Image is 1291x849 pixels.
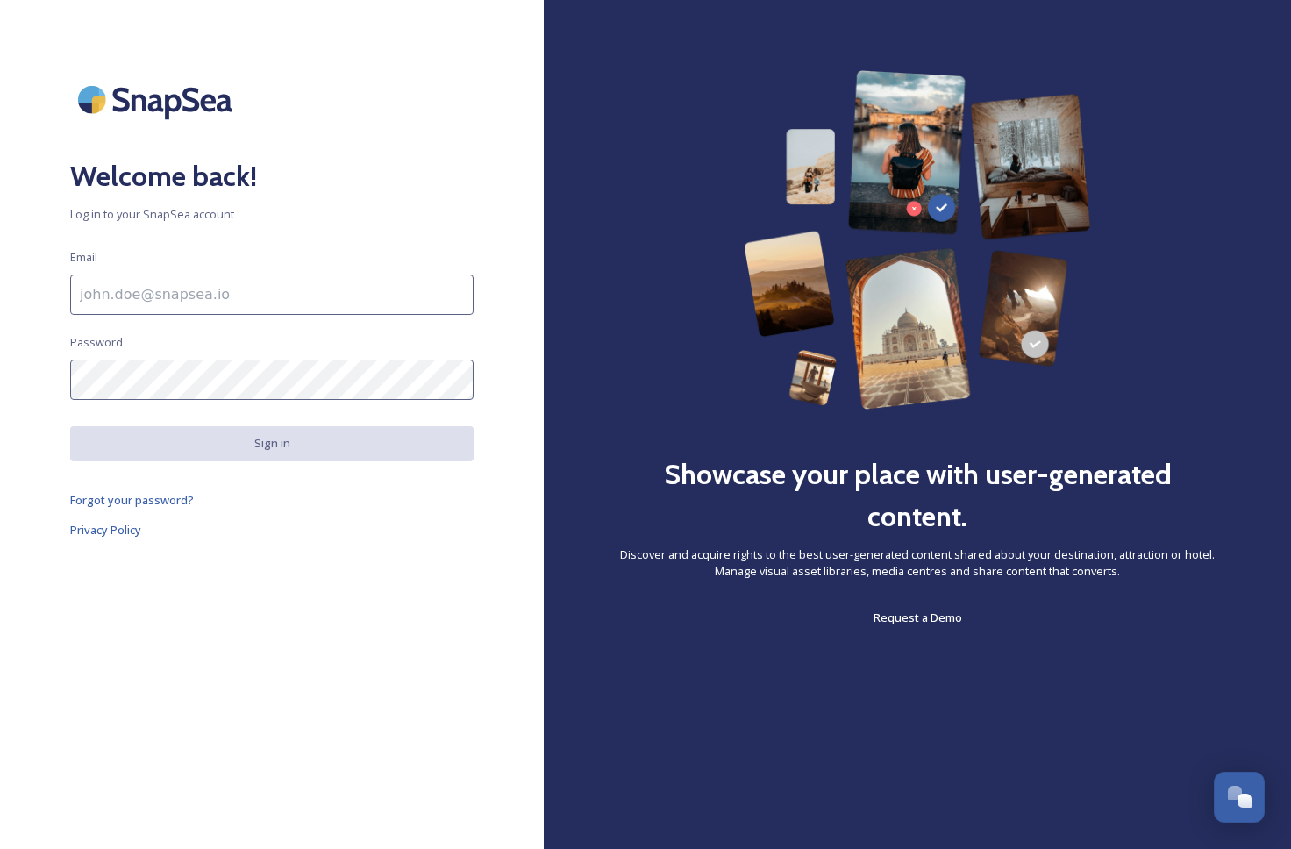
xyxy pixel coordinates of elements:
span: Discover and acquire rights to the best user-generated content shared about your destination, att... [614,546,1221,580]
button: Open Chat [1214,772,1265,823]
input: john.doe@snapsea.io [70,275,474,315]
a: Forgot your password? [70,489,474,510]
span: Log in to your SnapSea account [70,206,474,223]
span: Email [70,249,97,266]
span: Password [70,334,123,351]
img: SnapSea Logo [70,70,246,129]
h2: Welcome back! [70,155,474,197]
img: 63b42ca75bacad526042e722_Group%20154-p-800.png [744,70,1090,410]
h2: Showcase your place with user-generated content. [614,453,1221,538]
a: Privacy Policy [70,519,474,540]
button: Sign in [70,426,474,460]
a: Request a Demo [874,607,962,628]
span: Request a Demo [874,610,962,625]
span: Forgot your password? [70,492,194,508]
span: Privacy Policy [70,522,141,538]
